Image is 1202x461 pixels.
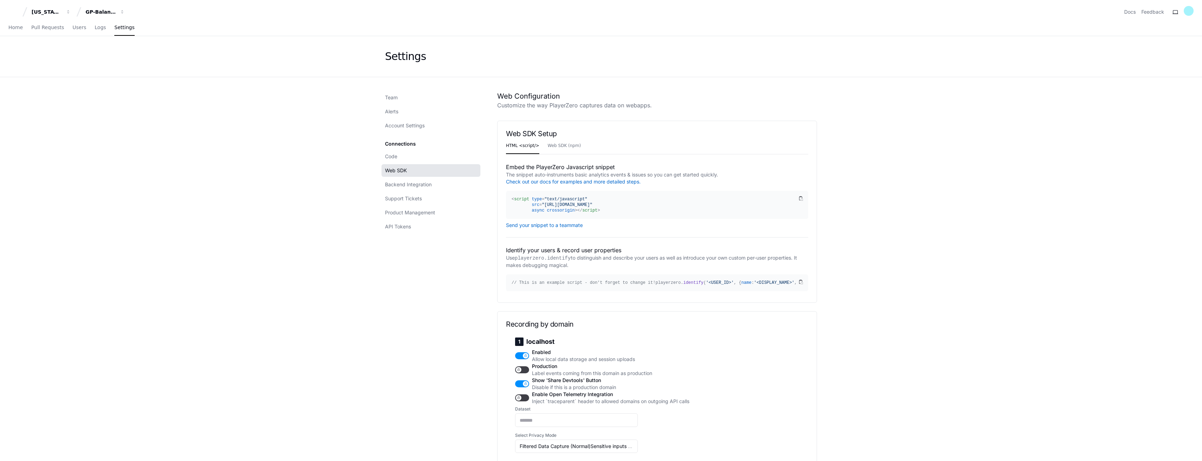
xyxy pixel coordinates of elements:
[1124,8,1136,15] a: Docs
[514,197,529,202] span: script
[577,208,600,213] span: </ >
[381,206,480,219] a: Product Management
[497,91,817,101] h1: Web Configuration
[532,197,542,202] span: type
[545,197,587,202] span: "text/javascript"
[532,356,689,363] span: Allow local data storage and session uploads
[506,143,539,148] span: HTML <script/>
[532,370,689,377] span: Label events coming from this domain as production
[8,20,23,36] a: Home
[542,202,592,207] span: "[URL][DOMAIN_NAME]"
[381,178,480,191] a: Backend Integration
[385,153,397,160] span: Code
[73,20,86,36] a: Users
[706,280,734,285] span: '<USER_ID>'
[1141,8,1164,15] button: Feedback
[385,122,425,129] span: Account Settings
[73,25,86,29] span: Users
[506,171,808,185] h2: The snippet auto-instruments basic analytics events & issues so you can get started quickly.
[512,280,655,285] span: // This is an example script - don't forget to change it!
[512,280,797,286] div: playerzero. ( , { : , : , : });
[532,202,540,207] span: src
[506,246,808,254] h1: Identify your users & record user properties
[381,119,480,132] a: Account Settings
[86,8,116,15] div: GP-Balancing
[754,280,794,285] span: '<DISPLAY_NAME>'
[532,398,689,405] span: Inject `traceparent` header to allowed domains on outgoing API calls
[381,91,480,104] a: Team
[506,179,641,185] a: Check out our docs for examples and more detailed steps.
[506,222,583,228] button: Send your snippet to a teammate
[532,363,689,370] span: Production
[506,163,808,171] h1: Embed the PlayerZero Javascript snippet
[31,25,64,29] span: Pull Requests
[548,143,581,148] span: Web SDK (npm)
[532,384,689,391] span: Disable if this is a production domain
[515,406,689,412] label: Dataset
[497,101,817,109] h2: Customize the way PlayerZero captures data on webapps.
[532,391,689,398] span: Enable Open Telemetry Integration
[381,150,480,163] a: Code
[582,208,597,213] span: script
[95,20,106,36] a: Logs
[381,105,480,118] a: Alerts
[385,181,432,188] span: Backend Integration
[683,280,704,285] span: identify
[547,208,575,213] span: crossorigin
[381,192,480,205] a: Support Tickets
[532,377,689,384] span: Show 'Share Devtools' Button
[506,320,808,328] h2: Recording by domain
[515,255,571,261] span: playerzero.identify
[381,164,480,177] a: Web SDK
[114,20,134,36] a: Settings
[506,129,808,138] h2: Web SDK Setup
[31,20,64,36] a: Pull Requests
[741,280,751,285] span: name
[83,6,128,18] button: GP-Balancing
[515,433,689,438] label: Select Privacy Mode
[515,338,524,346] div: 1
[385,108,398,115] span: Alerts
[381,220,480,233] a: API Tokens
[385,167,407,174] span: Web SDK
[385,195,422,202] span: Support Tickets
[95,25,106,29] span: Logs
[385,223,411,230] span: API Tokens
[29,6,74,18] button: [US_STATE] Pacific
[32,8,62,15] div: [US_STATE] Pacific
[8,25,23,29] span: Home
[532,349,689,356] span: Enabled
[385,50,426,63] div: Settings
[512,197,592,213] span: < = = >
[114,25,134,29] span: Settings
[385,209,435,216] span: Product Management
[532,208,545,213] span: async
[385,94,398,101] span: Team
[506,255,797,268] span: Use to distinguish and describe your users as well as introduce your own custom per-user properti...
[515,338,689,346] h5: localhost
